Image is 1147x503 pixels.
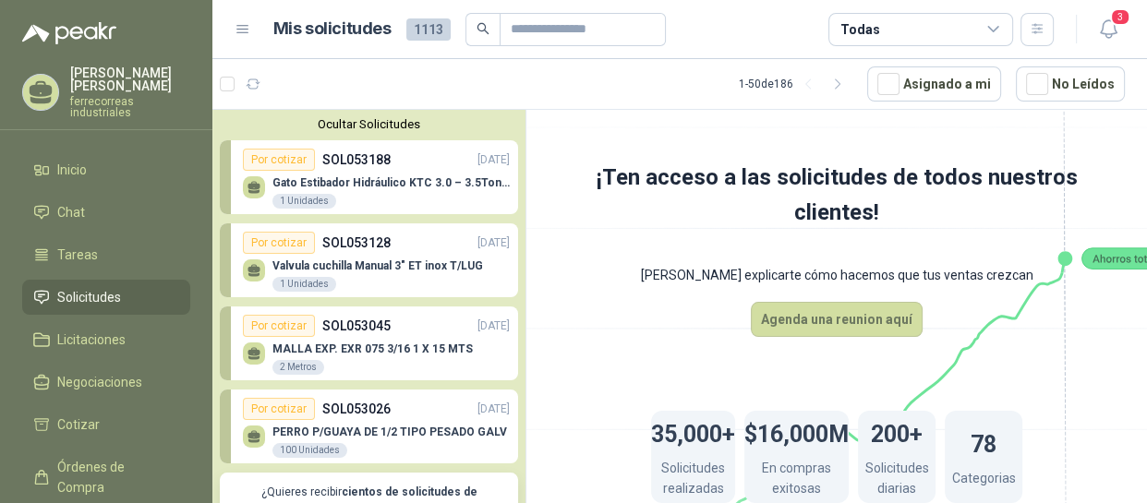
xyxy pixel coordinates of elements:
a: Tareas [22,237,190,272]
a: Cotizar [22,407,190,442]
p: ferrecorreas industriales [70,96,190,118]
div: 2 Metros [272,360,324,375]
p: Valvula cuchilla Manual 3" ET inox T/LUG [272,259,483,272]
p: SOL053188 [322,150,391,170]
button: Ocultar Solicitudes [220,117,518,131]
p: [DATE] [477,234,510,252]
a: Negociaciones [22,365,190,400]
a: Por cotizarSOL053128[DATE] Valvula cuchilla Manual 3" ET inox T/LUG1 Unidades [220,223,518,297]
div: 100 Unidades [272,443,347,458]
a: Por cotizarSOL053188[DATE] Gato Estibador Hidráulico KTC 3.0 – 3.5Ton 1.2mt HPT1 Unidades [220,140,518,214]
div: 1 Unidades [272,194,336,209]
p: SOL053026 [322,399,391,419]
div: 1 - 50 de 186 [739,69,852,99]
a: Por cotizarSOL053045[DATE] MALLA EXP. EXR 075 3/16 1 X 15 MTS2 Metros [220,306,518,380]
p: SOL053045 [322,316,391,336]
h1: 35,000+ [651,412,735,452]
div: Por cotizar [243,232,315,254]
button: No Leídos [1016,66,1125,102]
p: SOL053128 [322,233,391,253]
div: Por cotizar [243,149,315,171]
div: 1 Unidades [272,277,336,292]
p: [DATE] [477,151,510,169]
a: Por cotizarSOL053026[DATE] PERRO P/GUAYA DE 1/2 TIPO PESADO GALV100 Unidades [220,389,518,463]
h1: 200+ [871,412,923,452]
span: Órdenes de Compra [57,457,173,497]
div: Todas [840,19,879,40]
p: [PERSON_NAME] [PERSON_NAME] [70,66,190,92]
p: [DATE] [477,317,510,335]
span: Licitaciones [57,329,126,350]
a: Inicio [22,152,190,187]
p: Solicitudes realizadas [651,458,735,503]
p: MALLA EXP. EXR 075 3/16 1 X 15 MTS [272,342,473,355]
span: Negociaciones [57,372,142,392]
p: Gato Estibador Hidráulico KTC 3.0 – 3.5Ton 1.2mt HPT [272,176,510,189]
a: Solicitudes [22,280,190,315]
p: Categorias [952,468,1016,493]
span: Inicio [57,160,87,180]
p: PERRO P/GUAYA DE 1/2 TIPO PESADO GALV [272,425,507,438]
img: Logo peakr [22,22,116,44]
button: 3 [1092,13,1125,46]
div: Por cotizar [243,315,315,337]
p: En compras exitosas [744,458,849,503]
button: Asignado a mi [867,66,1001,102]
h1: 78 [971,422,996,462]
span: Tareas [57,245,98,265]
span: search [477,22,489,35]
h1: $16,000M [744,412,849,452]
p: Solicitudes diarias [858,458,936,503]
span: Solicitudes [57,287,121,307]
span: 3 [1110,8,1130,26]
span: 1113 [406,18,451,41]
span: Chat [57,202,85,222]
div: Por cotizar [243,398,315,420]
span: Cotizar [57,414,100,435]
a: Licitaciones [22,322,190,357]
p: [DATE] [477,401,510,418]
button: Agenda una reunion aquí [751,302,923,337]
h1: Mis solicitudes [273,16,392,42]
a: Chat [22,195,190,230]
